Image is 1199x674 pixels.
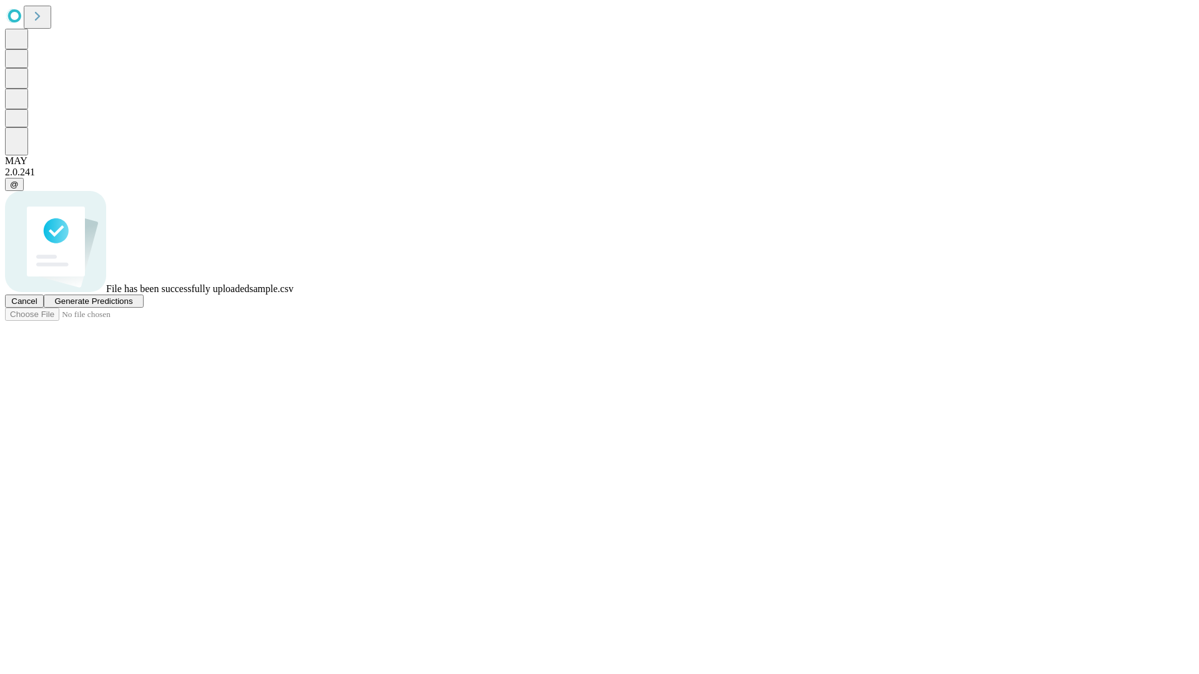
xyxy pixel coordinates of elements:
span: File has been successfully uploaded [106,283,249,294]
span: Cancel [11,296,37,306]
button: Generate Predictions [44,295,144,308]
span: @ [10,180,19,189]
button: @ [5,178,24,191]
span: sample.csv [249,283,294,294]
div: MAY [5,155,1194,167]
button: Cancel [5,295,44,308]
div: 2.0.241 [5,167,1194,178]
span: Generate Predictions [54,296,132,306]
